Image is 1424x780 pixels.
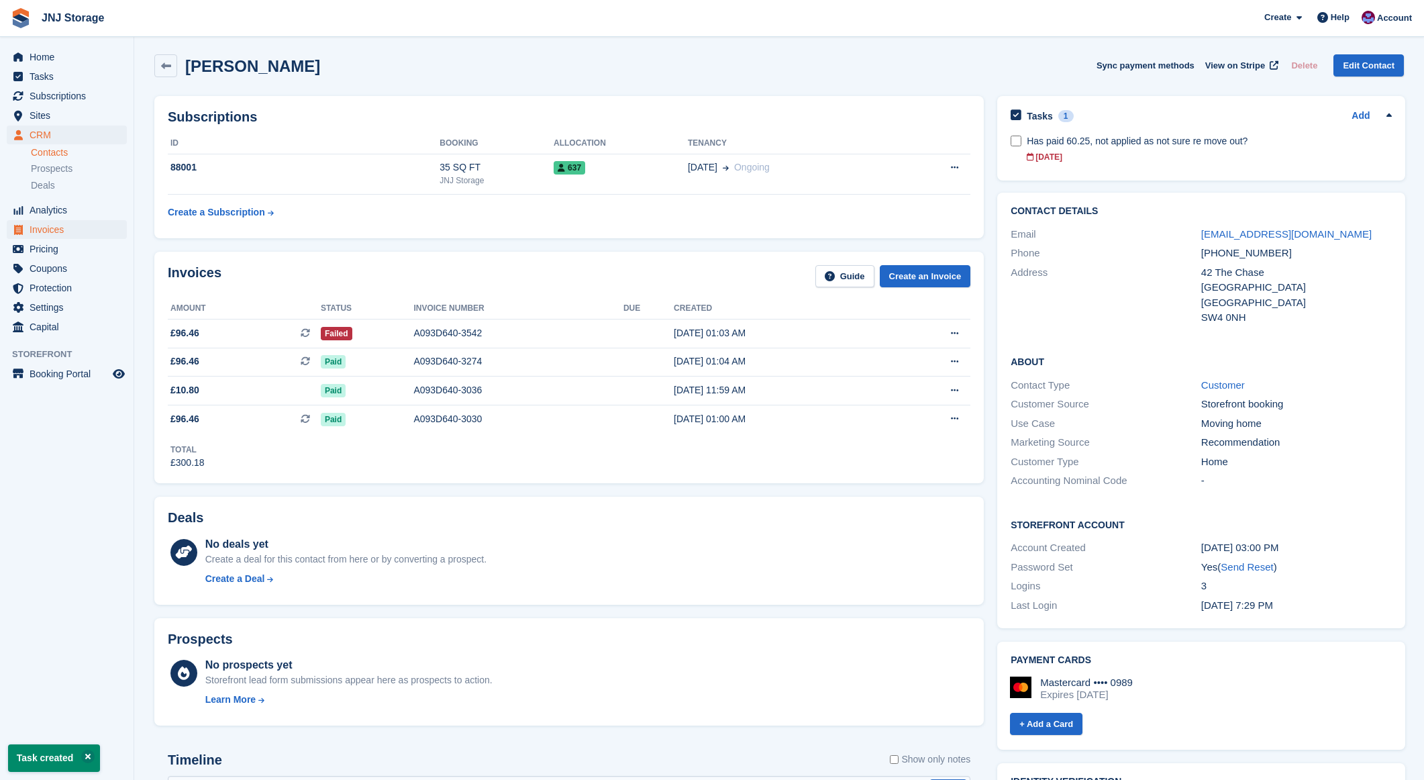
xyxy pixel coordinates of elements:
h2: Tasks [1027,110,1053,122]
button: Sync payment methods [1097,54,1194,77]
span: Ongoing [734,162,770,173]
div: Marketing Source [1011,435,1201,450]
h2: Payment cards [1011,655,1391,666]
div: Create a Subscription [168,205,265,220]
div: [PHONE_NUMBER] [1201,246,1392,261]
th: Allocation [554,133,688,154]
h2: Storefront Account [1011,518,1391,531]
span: Account [1377,11,1412,25]
span: ( ) [1217,561,1276,573]
a: menu [7,48,127,66]
a: Edit Contact [1333,54,1404,77]
a: menu [7,318,127,336]
div: Mastercard •••• 0989 [1040,677,1133,689]
a: Learn More [205,693,493,707]
h2: Subscriptions [168,109,970,125]
span: Home [30,48,110,66]
div: Storefront lead form submissions appear here as prospects to action. [205,673,493,687]
h2: Timeline [168,752,222,768]
input: Show only notes [890,752,899,767]
span: Create [1264,11,1291,24]
div: Customer Type [1011,454,1201,470]
div: A093D640-3036 [413,383,623,397]
p: Task created [8,744,100,772]
div: Create a deal for this contact from here or by converting a prospect. [205,552,487,567]
a: menu [7,201,127,220]
div: JNJ Storage [440,175,554,187]
div: - [1201,473,1392,489]
div: Address [1011,265,1201,326]
div: Create a Deal [205,572,265,586]
a: View on Stripe [1200,54,1281,77]
div: Accounting Nominal Code [1011,473,1201,489]
a: Create an Invoice [880,265,971,287]
span: Sites [30,106,110,125]
span: Paid [321,355,346,369]
a: Send Reset [1221,561,1273,573]
div: Password Set [1011,560,1201,575]
img: stora-icon-8386f47178a22dfd0bd8f6a31ec36ba5ce8667c1dd55bd0f319d3a0aa187defe.svg [11,8,31,28]
h2: About [1011,354,1391,368]
div: [DATE] 01:04 AM [674,354,887,369]
span: Prospects [31,162,72,175]
span: View on Stripe [1205,59,1265,72]
a: Contacts [31,146,127,159]
a: menu [7,67,127,86]
span: Coupons [30,259,110,278]
a: menu [7,87,127,105]
a: menu [7,106,127,125]
th: Created [674,298,887,320]
div: Use Case [1011,416,1201,432]
a: Customer [1201,379,1245,391]
a: JNJ Storage [36,7,109,29]
a: Has paid 60.25, not applied as not sure re move out? [DATE] [1027,128,1391,170]
span: [DATE] [688,160,717,175]
div: A093D640-3274 [413,354,623,369]
div: [DATE] 01:03 AM [674,326,887,340]
div: 35 SQ FT [440,160,554,175]
th: Amount [168,298,321,320]
div: 1 [1058,110,1074,122]
th: Status [321,298,414,320]
h2: [PERSON_NAME] [185,57,320,75]
h2: Prospects [168,632,233,647]
div: Email [1011,227,1201,242]
div: Contact Type [1011,378,1201,393]
a: Create a Subscription [168,200,274,225]
span: Analytics [30,201,110,220]
div: No deals yet [205,536,487,552]
a: menu [7,220,127,239]
div: No prospects yet [205,657,493,673]
img: Jonathan Scrase [1362,11,1375,24]
div: A093D640-3030 [413,412,623,426]
div: A093D640-3542 [413,326,623,340]
div: Logins [1011,579,1201,594]
span: Help [1331,11,1350,24]
div: Last Login [1011,598,1201,614]
h2: Invoices [168,265,221,287]
h2: Contact Details [1011,206,1391,217]
span: CRM [30,126,110,144]
div: Expires [DATE] [1040,689,1133,701]
a: menu [7,279,127,297]
span: Booking Portal [30,364,110,383]
span: Failed [321,327,352,340]
img: Mastercard Logo [1010,677,1031,698]
span: Paid [321,384,346,397]
th: Booking [440,133,554,154]
span: Storefront [12,348,134,361]
a: menu [7,298,127,317]
div: SW4 0NH [1201,310,1392,326]
span: Tasks [30,67,110,86]
div: Account Created [1011,540,1201,556]
th: Due [623,298,674,320]
div: Recommendation [1201,435,1392,450]
a: + Add a Card [1010,713,1082,735]
div: [DATE] 03:00 PM [1201,540,1392,556]
span: Pricing [30,240,110,258]
span: Invoices [30,220,110,239]
span: Capital [30,318,110,336]
div: Home [1201,454,1392,470]
div: [GEOGRAPHIC_DATA] [1201,295,1392,311]
span: Subscriptions [30,87,110,105]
